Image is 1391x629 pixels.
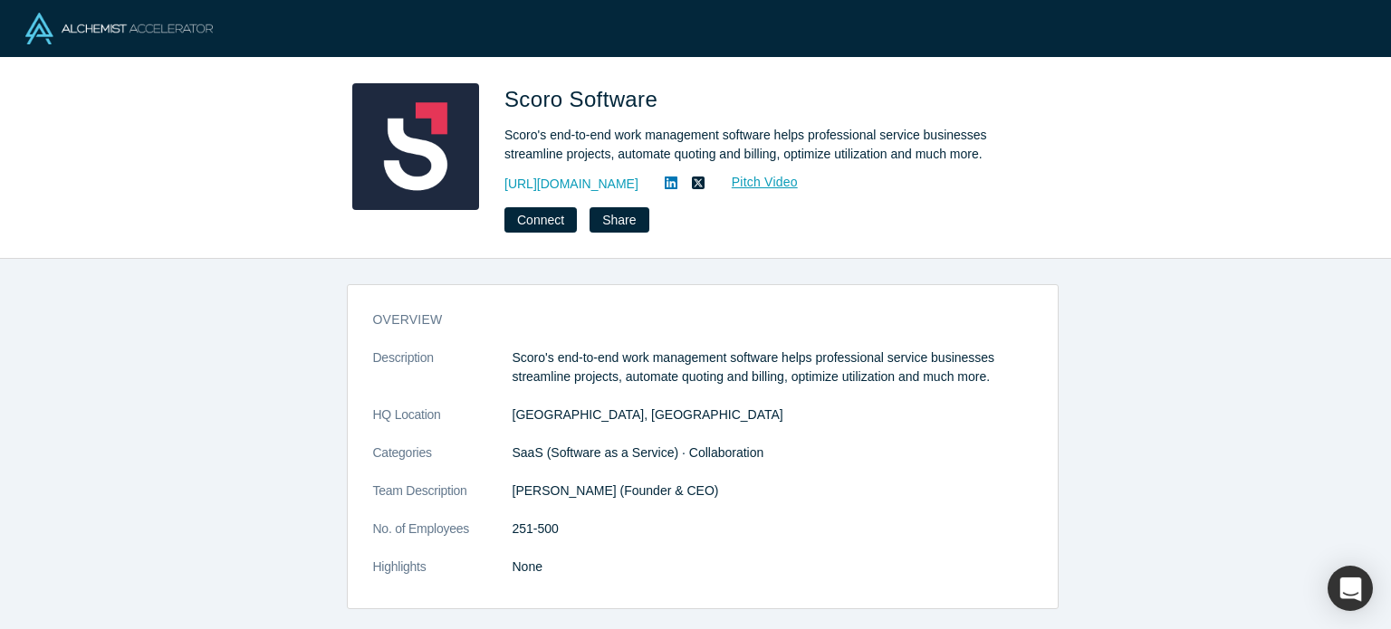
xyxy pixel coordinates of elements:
h3: overview [373,310,1007,329]
dd: 251-500 [513,519,1032,538]
p: None [513,558,1032,577]
dt: Team Description [373,481,513,519]
dt: Categories [373,443,513,481]
dt: No. of Employees [373,519,513,558]
span: Scoro Software [504,87,664,111]
dd: [GEOGRAPHIC_DATA], [GEOGRAPHIC_DATA] [513,405,1032,424]
a: [URL][DOMAIN_NAME] [504,175,638,194]
span: SaaS (Software as a Service) · Collaboration [513,445,764,460]
button: Connect [504,207,577,233]
img: Alchemist Logo [25,13,213,44]
dt: Highlights [373,558,513,596]
dt: Description [373,348,513,405]
dt: HQ Location [373,405,513,443]
a: Pitch Video [712,172,799,193]
div: Scoro's end-to-end work management software helps professional service businesses streamline proj... [504,126,1012,164]
button: Share [590,207,648,233]
p: Scoro's end-to-end work management software helps professional service businesses streamline proj... [513,348,1032,386]
p: [PERSON_NAME] (Founder & CEO) [513,481,1032,500]
img: Scoro Software's Logo [352,83,479,210]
